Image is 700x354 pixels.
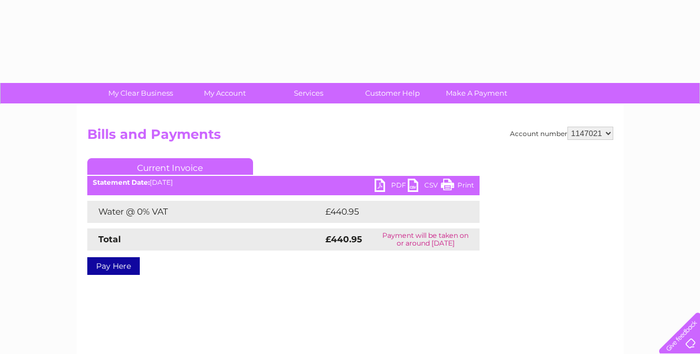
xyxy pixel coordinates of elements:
div: [DATE] [87,179,480,186]
strong: Total [98,234,121,244]
div: Account number [510,127,613,140]
td: £440.95 [323,201,460,223]
h2: Bills and Payments [87,127,613,148]
td: Water @ 0% VAT [87,201,323,223]
a: My Account [179,83,270,103]
td: Payment will be taken on or around [DATE] [372,228,480,251]
a: Pay Here [87,257,140,275]
a: Make A Payment [431,83,522,103]
a: Customer Help [347,83,438,103]
strong: £440.95 [325,234,362,244]
a: My Clear Business [95,83,186,103]
a: PDF [375,179,408,195]
a: CSV [408,179,441,195]
b: Statement Date: [93,178,150,186]
a: Current Invoice [87,158,253,175]
a: Services [263,83,354,103]
a: Print [441,179,474,195]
